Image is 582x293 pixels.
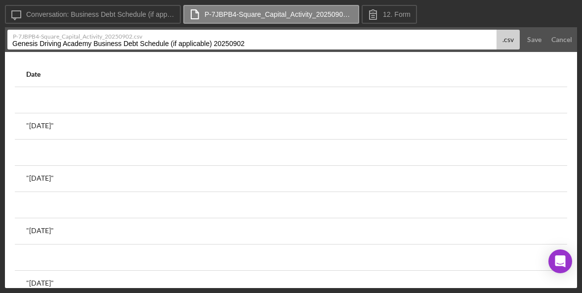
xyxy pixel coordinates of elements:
[522,30,546,49] button: Save
[26,174,54,182] div: "[DATE]"
[26,70,41,78] div: Date
[497,30,520,49] div: .csv
[383,10,411,18] label: 12. Form
[362,5,417,24] button: 12. Form
[26,10,174,18] label: Conversation: Business Debt Schedule (if applicable) ([PERSON_NAME])
[548,249,572,273] div: Open Intercom Messenger
[183,5,359,24] button: P-7JBPB4-Square_Capital_Activity_20250902.csv
[5,5,181,24] button: Conversation: Business Debt Schedule (if applicable) ([PERSON_NAME])
[26,227,54,235] div: "[DATE]"
[527,30,541,49] div: Save
[26,279,54,287] div: "[DATE]"
[26,122,54,130] div: "[DATE]"
[13,30,496,40] label: P-7JBPB4-Square_Capital_Activity_20250902.csv
[205,10,353,18] label: P-7JBPB4-Square_Capital_Activity_20250902.csv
